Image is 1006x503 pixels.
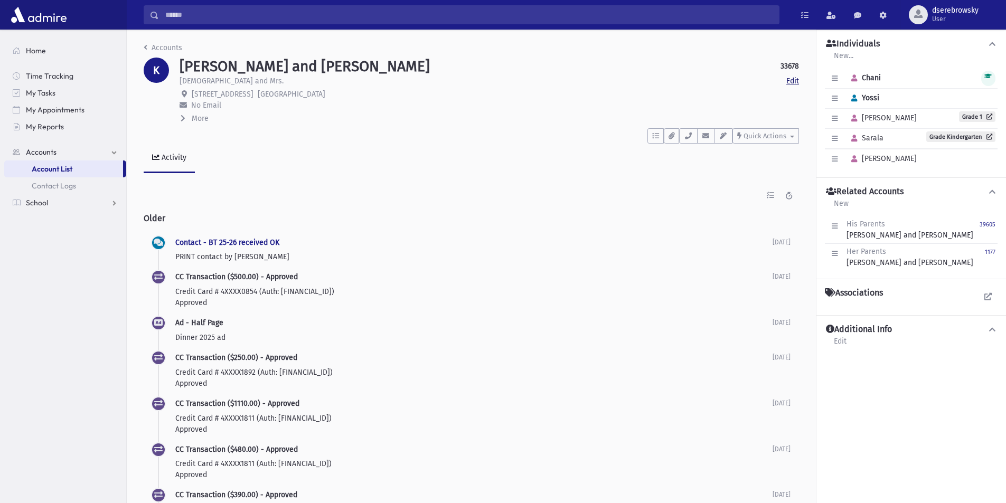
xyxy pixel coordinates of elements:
[180,113,210,124] button: More
[144,205,799,232] h2: Older
[773,445,791,453] span: [DATE]
[786,75,799,87] a: Edit
[847,154,917,163] span: [PERSON_NAME]
[191,101,221,110] span: No Email
[26,122,64,131] span: My Reports
[8,4,69,25] img: AdmirePro
[175,424,773,435] p: Approved
[175,378,773,389] p: Approved
[159,153,186,162] div: Activity
[180,58,430,75] h1: [PERSON_NAME] and [PERSON_NAME]
[980,221,995,228] small: 39605
[26,71,73,81] span: Time Tracking
[825,186,998,197] button: Related Accounts
[192,90,253,99] span: [STREET_ADDRESS]
[833,335,847,354] a: Edit
[932,6,979,15] span: dserebrowsky
[825,39,998,50] button: Individuals
[175,297,773,308] p: Approved
[4,194,126,211] a: School
[826,324,892,335] h4: Additional Info
[926,131,995,142] a: Grade Kindergarten
[4,84,126,101] a: My Tasks
[732,128,799,144] button: Quick Actions
[932,15,979,23] span: User
[773,319,791,326] span: [DATE]
[175,332,773,343] p: Dinner 2025 ad
[175,413,773,424] p: Credit Card # 4XXXX1811 (Auth: [FINANCIAL_ID])
[175,353,297,362] span: CC Transaction ($250.00) - Approved
[144,58,169,83] div: K
[175,238,279,247] a: Contact - BT 25-26 received OK
[826,39,880,50] h4: Individuals
[175,367,773,378] p: Credit Card # 4XXXX1892 (Auth: [FINANCIAL_ID])
[4,177,126,194] a: Contact Logs
[847,93,879,102] span: Yossi
[159,5,779,24] input: Search
[180,75,284,87] p: [DEMOGRAPHIC_DATA] and Mrs.
[825,288,883,298] h4: Associations
[175,286,773,297] p: Credit Card # 4XXXX0854 (Auth: [FINANCIAL_ID])
[833,50,854,69] a: New...
[781,61,799,72] strong: 33678
[26,198,48,207] span: School
[4,68,126,84] a: Time Tracking
[847,113,917,122] span: [PERSON_NAME]
[32,181,76,191] span: Contact Logs
[985,246,995,268] a: 1177
[175,318,223,327] span: Ad - Half Page
[4,144,126,160] a: Accounts
[847,247,886,256] span: Her Parents
[847,220,885,229] span: His Parents
[773,273,791,280] span: [DATE]
[825,324,998,335] button: Additional Info
[192,114,209,123] span: More
[26,105,84,115] span: My Appointments
[847,134,883,143] span: Sarala
[26,88,55,98] span: My Tasks
[847,73,881,82] span: Chani
[175,251,773,262] p: PRINT contact by [PERSON_NAME]
[4,101,126,118] a: My Appointments
[773,400,791,407] span: [DATE]
[959,111,995,122] a: Grade 1
[175,458,773,469] p: Credit Card # 4XXXX1811 (Auth: [FINANCIAL_ID])
[144,42,182,58] nav: breadcrumb
[144,144,195,173] a: Activity
[4,42,126,59] a: Home
[26,147,57,157] span: Accounts
[175,469,773,480] p: Approved
[985,249,995,255] small: 1177
[26,46,46,55] span: Home
[175,399,299,408] span: CC Transaction ($1110.00) - Approved
[744,132,786,140] span: Quick Actions
[144,43,182,52] a: Accounts
[175,445,298,454] span: CC Transaction ($480.00) - Approved
[4,118,126,135] a: My Reports
[4,160,123,177] a: Account List
[773,354,791,361] span: [DATE]
[833,197,849,216] a: New
[773,239,791,246] span: [DATE]
[175,490,297,499] span: CC Transaction ($390.00) - Approved
[847,246,973,268] div: [PERSON_NAME] and [PERSON_NAME]
[980,219,995,241] a: 39605
[847,219,973,241] div: [PERSON_NAME] and [PERSON_NAME]
[32,164,72,174] span: Account List
[175,272,298,281] span: CC Transaction ($500.00) - Approved
[258,90,325,99] span: [GEOGRAPHIC_DATA]
[826,186,904,197] h4: Related Accounts
[773,491,791,498] span: [DATE]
